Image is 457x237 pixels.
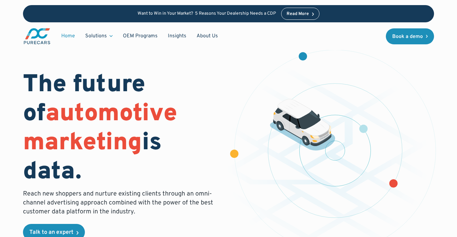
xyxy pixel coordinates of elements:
a: About Us [191,30,223,42]
span: automotive marketing [23,99,177,159]
p: Reach new shoppers and nurture existing clients through an omni-channel advertising approach comb... [23,189,217,216]
a: OEM Programs [118,30,163,42]
a: Read More [281,8,319,20]
div: Solutions [85,33,107,40]
img: purecars logo [23,27,51,45]
a: Home [56,30,80,42]
div: Read More [287,12,309,16]
a: Book a demo [386,28,434,44]
img: illustration of a vehicle [270,99,335,151]
h1: The future of is data. [23,71,221,187]
div: Book a demo [392,34,423,39]
a: main [23,27,51,45]
a: Insights [163,30,191,42]
div: Talk to an expert [29,230,73,235]
p: Want to Win in Your Market? 5 Reasons Your Dealership Needs a CDP [138,11,276,17]
div: Solutions [80,30,118,42]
